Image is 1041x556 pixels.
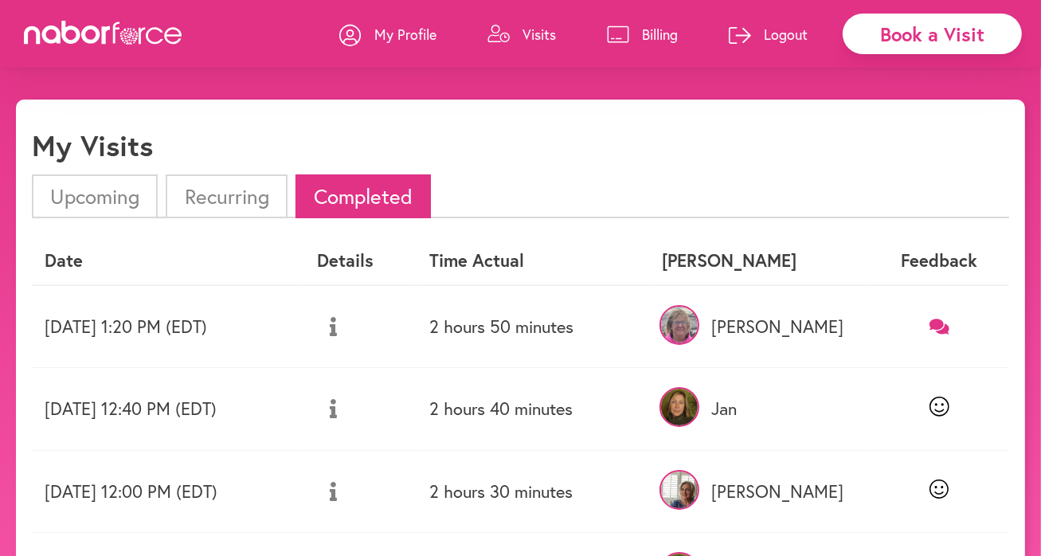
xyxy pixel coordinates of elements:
[662,481,856,502] p: [PERSON_NAME]
[487,10,556,58] a: Visits
[32,128,153,162] h1: My Visits
[764,25,808,44] p: Logout
[659,387,699,427] img: 7HOQ0OUSYCfCXD7k9G1W
[662,316,856,337] p: [PERSON_NAME]
[659,305,699,345] img: pzeXRIDT6CdUNPGwFVC6
[304,237,417,284] th: Details
[295,174,431,218] li: Completed
[417,368,649,450] td: 2 hours 40 minutes
[659,470,699,510] img: HVfzLHGZQtWRGtYDGrg4
[32,368,304,450] td: [DATE] 12:40 PM (EDT)
[843,14,1022,54] div: Book a Visit
[32,285,304,368] td: [DATE] 1:20 PM (EDT)
[662,398,856,419] p: Jan
[32,174,158,218] li: Upcoming
[869,237,1009,284] th: Feedback
[642,25,678,44] p: Billing
[607,10,678,58] a: Billing
[32,237,304,284] th: Date
[339,10,436,58] a: My Profile
[417,237,649,284] th: Time Actual
[417,285,649,368] td: 2 hours 50 minutes
[32,450,304,532] td: [DATE] 12:00 PM (EDT)
[374,25,436,44] p: My Profile
[729,10,808,58] a: Logout
[649,237,869,284] th: [PERSON_NAME]
[417,450,649,532] td: 2 hours 30 minutes
[166,174,287,218] li: Recurring
[522,25,556,44] p: Visits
